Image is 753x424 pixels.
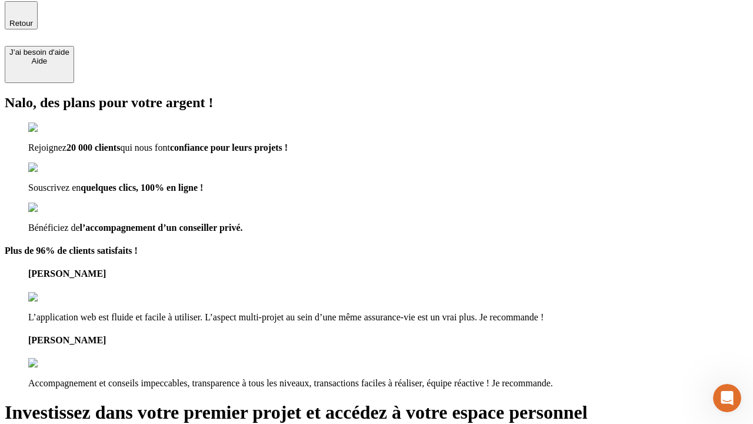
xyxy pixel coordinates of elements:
[5,46,74,83] button: J’ai besoin d'aideAide
[28,143,66,153] span: Rejoignez
[28,378,748,389] p: Accompagnement et conseils impeccables, transparence à tous les niveaux, transactions faciles à r...
[170,143,288,153] span: confiance pour leurs projets !
[80,223,243,233] span: l’accompagnement d’un conseiller privé.
[28,312,748,323] p: L’application web est fluide et facile à utiliser. L’aspect multi-projet au sein d’une même assur...
[5,95,748,111] h2: Nalo, des plans pour votre argent !
[28,203,79,213] img: checkmark
[28,163,79,173] img: checkmark
[5,246,748,256] h4: Plus de 96% de clients satisfaits !
[28,335,748,346] h4: [PERSON_NAME]
[28,122,79,133] img: checkmark
[66,143,121,153] span: 20 000 clients
[120,143,169,153] span: qui nous font
[81,183,203,193] span: quelques clics, 100% en ligne !
[713,384,741,412] iframe: Intercom live chat
[5,1,38,29] button: Retour
[9,48,69,57] div: J’ai besoin d'aide
[28,183,81,193] span: Souscrivez en
[9,19,33,28] span: Retour
[5,402,748,423] h1: Investissez dans votre premier projet et accédez à votre espace personnel
[28,269,748,279] h4: [PERSON_NAME]
[28,292,86,303] img: reviews stars
[28,358,86,369] img: reviews stars
[9,57,69,65] div: Aide
[28,223,80,233] span: Bénéficiez de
